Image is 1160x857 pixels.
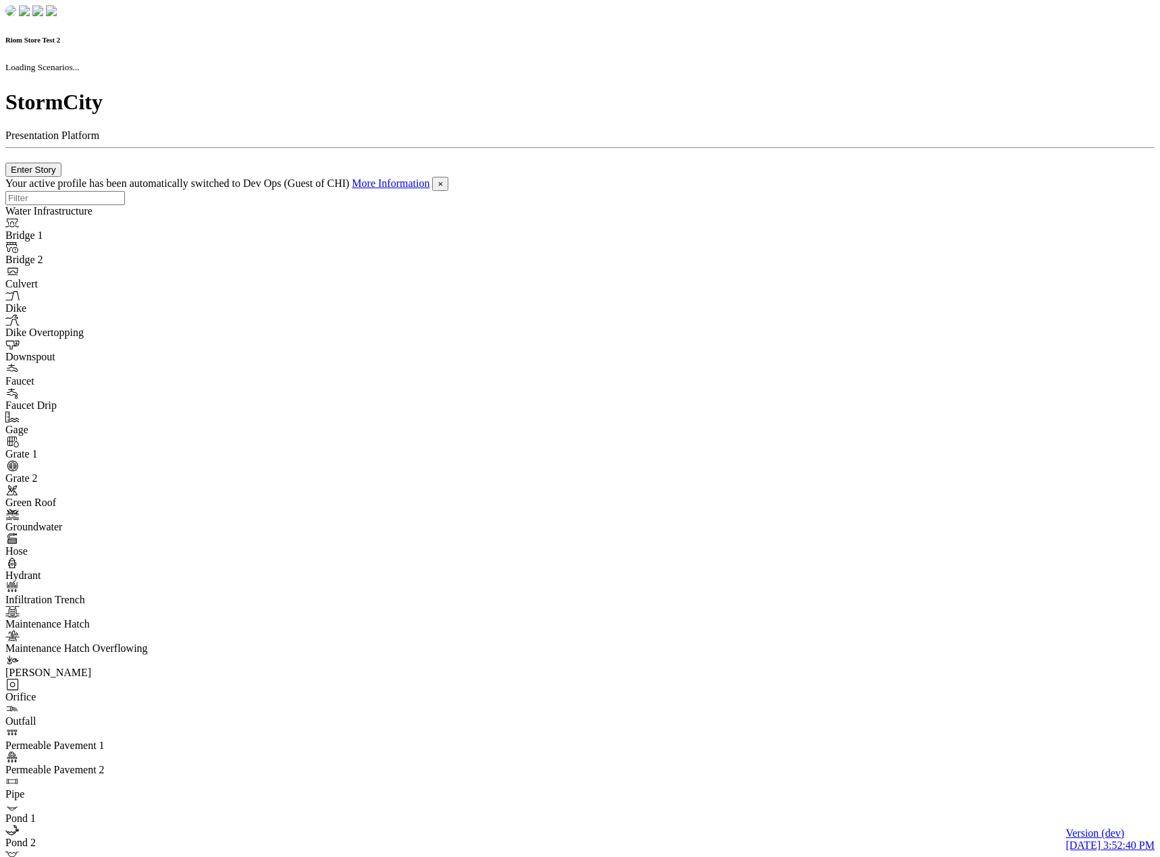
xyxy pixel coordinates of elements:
div: Downspout [5,351,189,363]
img: chi-fish-down.png [19,5,30,16]
button: Close [432,177,448,191]
span: Your active profile has been automatically switched to Dev Ops (Guest of CHI) [5,177,349,189]
img: chi-fish-up.png [32,5,43,16]
div: Dike Overtopping [5,327,189,339]
a: Version (dev) [DATE] 3:52:40 PM [1065,827,1155,852]
img: chi-fish-down.png [5,5,16,16]
span: [DATE] 3:52:40 PM [1065,839,1155,851]
div: Gage [5,424,189,436]
div: Water Infrastructure [5,205,189,217]
div: Maintenance Hatch Overflowing [5,642,189,655]
div: Culvert [5,278,189,290]
h6: Riom Store Test 2 [5,36,1155,44]
div: Pond 1 [5,812,189,825]
div: Faucet [5,375,189,387]
div: Permeable Pavement 1 [5,740,189,752]
div: Bridge 2 [5,254,189,266]
div: Orifice [5,691,189,703]
div: Maintenance Hatch [5,618,189,630]
img: chi-fish-blink.png [46,5,57,16]
button: Enter Story [5,163,61,177]
div: Hydrant [5,570,189,582]
div: Dike [5,302,189,314]
div: Outfall [5,715,189,727]
div: [PERSON_NAME] [5,667,189,679]
div: Bridge 1 [5,229,189,242]
div: Infiltration Trench [5,594,189,606]
div: Faucet Drip [5,399,189,412]
small: Loading Scenarios... [5,62,80,72]
div: Green Roof [5,497,189,509]
h1: StormCity [5,90,1155,115]
span: Presentation Platform [5,130,99,141]
div: Pond 2 [5,837,189,849]
div: Permeable Pavement 2 [5,764,189,776]
div: Grate 2 [5,472,189,485]
div: Pipe [5,788,189,800]
div: Groundwater [5,521,189,533]
div: Grate 1 [5,448,189,460]
a: More Information [352,177,429,189]
input: Filter [5,191,125,205]
span: × [438,179,443,189]
div: Hose [5,545,189,557]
